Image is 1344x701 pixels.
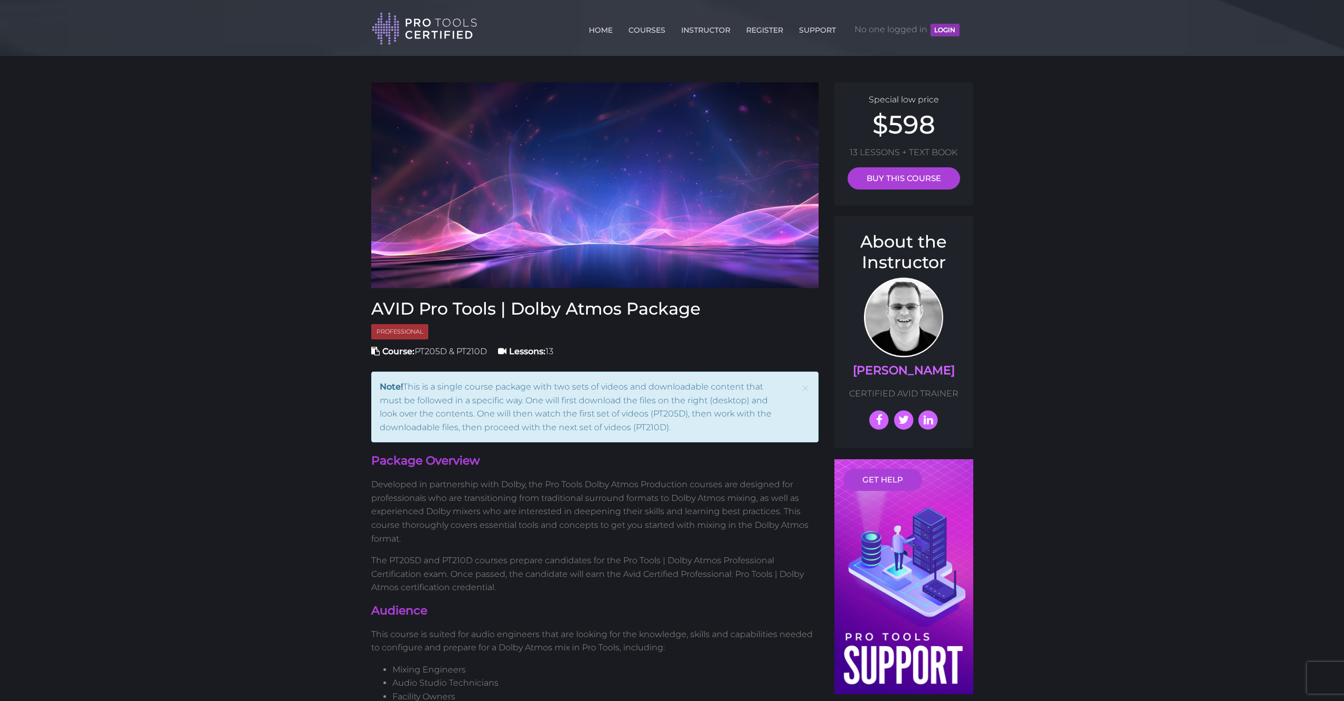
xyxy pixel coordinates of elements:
[796,20,839,36] a: SUPPORT
[380,382,403,392] strong: Note!
[586,20,615,36] a: HOME
[372,12,477,46] img: Pro Tools Certified Logo
[371,324,428,339] span: Professional
[845,146,963,159] p: 13 LESSONS + TEXT BOOK
[626,20,668,36] a: COURSES
[853,363,955,377] a: [PERSON_NAME]
[800,377,811,400] span: ×
[371,628,819,655] p: This course is suited for audio engineers that are looking for the knowledge, skills and capabili...
[371,346,487,356] span: PT205D & PT210D
[371,603,819,619] h4: Audience
[371,299,819,319] h3: AVID Pro Tools | Dolby Atmos Package
[371,372,819,442] div: This is a single course package with two sets of videos and downloadable content that must be fol...
[800,379,811,397] button: Close
[679,20,733,36] a: INSTRUCTOR
[854,14,959,45] span: No one logged in
[845,112,963,137] h2: $598
[848,167,960,190] a: BUY THIS COURSE
[864,278,943,357] img: Prof. Scott
[845,232,963,272] h3: About the Instructor
[371,478,819,545] p: Developed in partnership with Dolby, the Pro Tools Dolby Atmos Production courses are designed fo...
[382,346,415,356] strong: Course:
[744,20,786,36] a: REGISTER
[931,24,959,36] button: LOGIN
[869,94,939,105] span: Special low price
[371,82,819,288] img: AVID Pro Tools Dolby Atmos
[392,663,819,677] li: Mixing Engineers
[509,346,546,356] strong: Lessons:
[843,469,922,491] a: GET HELP
[498,346,553,356] span: 13
[371,453,819,469] h4: Package Overview
[371,554,819,594] p: The PT205D and PT210D courses prepare candidates for the Pro Tools | Dolby Atmos Professional Cer...
[845,387,963,401] p: CERTIFIED AVID TRAINER
[392,676,819,690] li: Audio Studio Technicians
